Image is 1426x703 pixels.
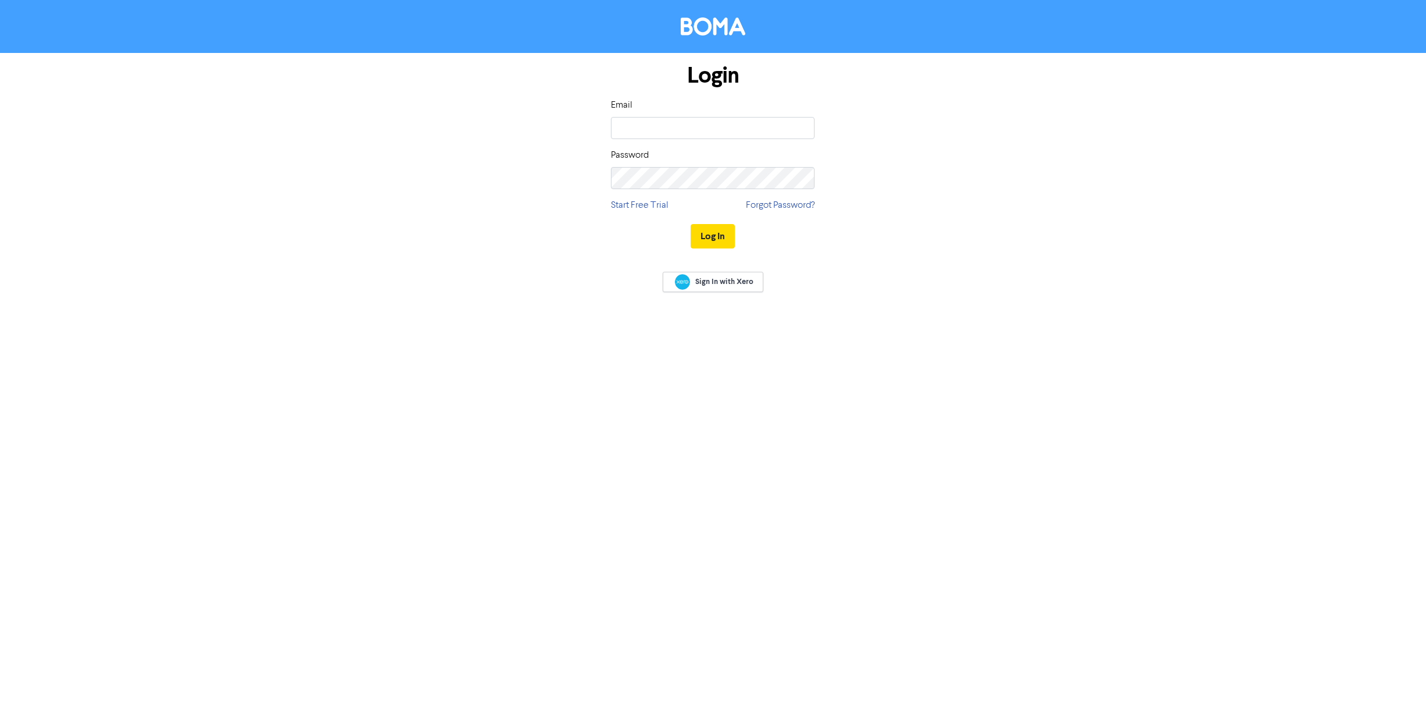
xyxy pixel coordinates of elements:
img: Xero logo [675,274,690,290]
a: Forgot Password? [746,198,815,212]
h1: Login [611,62,815,89]
a: Sign In with Xero [663,272,763,292]
label: Email [611,98,632,112]
span: Sign In with Xero [695,276,753,287]
img: BOMA Logo [681,17,745,35]
button: Log In [691,224,735,248]
a: Start Free Trial [611,198,668,212]
label: Password [611,148,649,162]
